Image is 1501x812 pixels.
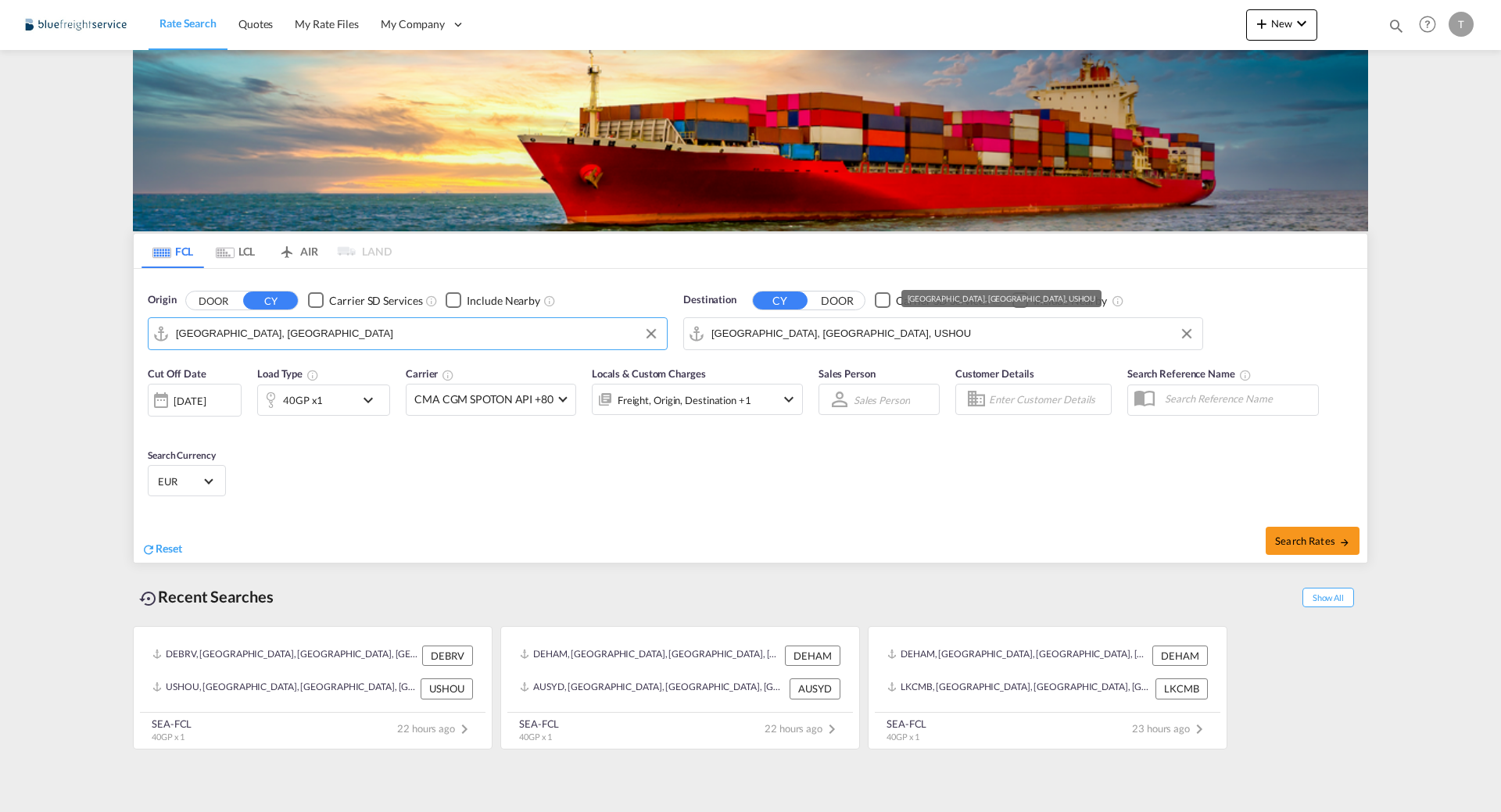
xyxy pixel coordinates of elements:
[148,384,242,417] div: [DATE]
[295,17,359,30] span: My Rate Files
[421,678,473,699] div: USHOU
[142,542,156,556] md-icon: icon-refresh
[306,369,319,381] md-icon: icon-information-outline
[359,391,385,410] md-icon: icon-chevron-down
[142,234,204,268] md-tab-item: FCL
[442,369,454,381] md-icon: The selected Trucker/Carrierwill be displayed in the rate results If the rates are from another f...
[142,234,392,268] md-pagination-wrapper: Use the left and right arrow keys to navigate between tabs
[519,717,559,731] div: SEA-FCL
[765,722,841,735] span: 22 hours ago
[278,242,296,254] md-icon: icon-airplane
[1246,9,1317,41] button: icon-plus 400-fgNewicon-chevron-down
[267,234,329,268] md-tab-item: AIR
[1302,588,1354,607] span: Show All
[158,474,202,488] span: EUR
[1012,292,1107,309] md-checkbox: Checkbox No Ink
[381,16,445,32] span: My Company
[520,678,786,699] div: AUSYD, Sydney, Australia, Oceania, Oceania
[134,269,1367,563] div: Origin DOOR CY Checkbox No InkUnchecked: Search for CY (Container Yard) services for all selected...
[152,717,192,731] div: SEA-FCL
[1157,387,1318,410] input: Search Reference Name
[142,541,182,558] div: icon-refreshReset
[148,292,176,308] span: Origin
[1388,17,1405,34] md-icon: icon-magnify
[989,388,1106,411] input: Enter Customer Details
[149,318,667,349] md-input-container: Hamburg, DEHAM
[133,579,280,614] div: Recent Searches
[779,390,798,409] md-icon: icon-chevron-down
[785,646,840,666] div: DEHAM
[711,322,1195,345] input: Search by Port
[1252,17,1311,30] span: New
[618,389,751,411] div: Freight Origin Destination Factory Stuffing
[152,732,184,742] span: 40GP x 1
[543,295,556,307] md-icon: Unchecked: Ignores neighbouring ports when fetching rates.Checked : Includes neighbouring ports w...
[1275,535,1350,547] span: Search Rates
[592,384,803,415] div: Freight Origin Destination Factory Stuffingicon-chevron-down
[1252,14,1271,33] md-icon: icon-plus 400-fg
[896,293,989,309] div: Carrier SD Services
[329,293,422,309] div: Carrier SD Services
[1112,295,1124,307] md-icon: Unchecked: Ignores neighbouring ports when fetching rates.Checked : Includes neighbouring ports w...
[283,389,323,411] div: 40GP x1
[156,542,182,555] span: Reset
[887,717,926,731] div: SEA-FCL
[148,367,206,380] span: Cut Off Date
[790,678,840,699] div: AUSYD
[875,292,989,309] md-checkbox: Checkbox No Ink
[955,367,1034,380] span: Customer Details
[446,292,540,309] md-checkbox: Checkbox No Ink
[1155,678,1208,699] div: LKCMB
[238,17,273,30] span: Quotes
[592,367,706,380] span: Locals & Custom Charges
[186,292,241,309] button: DOOR
[257,385,390,416] div: 40GP x1icon-chevron-down
[156,470,217,492] md-select: Select Currency: € EUREuro
[148,449,216,461] span: Search Currency
[1152,646,1208,666] div: DEHAM
[639,322,663,345] button: Clear Input
[519,732,552,742] span: 40GP x 1
[176,322,659,345] input: Search by Port
[133,50,1368,231] img: LCL+%26+FCL+BACKGROUND.png
[753,292,808,309] button: CY
[810,292,865,309] button: DOOR
[1127,367,1252,380] span: Search Reference Name
[1034,293,1107,309] div: Include Nearby
[887,678,1152,699] div: LKCMB, Colombo, Sri Lanka, Indian Subcontinent, Asia Pacific
[1292,14,1311,33] md-icon: icon-chevron-down
[520,646,781,666] div: DEHAM, Hamburg, Germany, Western Europe, Europe
[1132,722,1209,735] span: 23 hours ago
[159,16,217,30] span: Rate Search
[887,732,919,742] span: 40GP x 1
[152,678,417,699] div: USHOU, Houston, TX, United States, North America, Americas
[683,292,736,308] span: Destination
[397,722,474,735] span: 22 hours ago
[1175,322,1198,345] button: Clear Input
[500,626,860,749] recent-search-card: DEHAM, [GEOGRAPHIC_DATA], [GEOGRAPHIC_DATA], [GEOGRAPHIC_DATA], [GEOGRAPHIC_DATA] DEHAMAUSYD, [GE...
[822,720,841,739] md-icon: icon-chevron-right
[868,626,1227,749] recent-search-card: DEHAM, [GEOGRAPHIC_DATA], [GEOGRAPHIC_DATA], [GEOGRAPHIC_DATA], [GEOGRAPHIC_DATA] DEHAMLKCMB, [GE...
[414,392,553,407] span: CMA CGM SPOTON API +80
[406,367,454,380] span: Carrier
[204,234,267,268] md-tab-item: LCL
[1339,537,1350,548] md-icon: icon-arrow-right
[422,646,473,666] div: DEBRV
[684,318,1202,349] md-input-container: Houston, TX, USHOU
[139,589,158,608] md-icon: icon-backup-restore
[148,415,159,436] md-datepicker: Select
[819,367,876,380] span: Sales Person
[1266,527,1359,555] button: Search Ratesicon-arrow-right
[1449,12,1474,37] div: T
[308,292,422,309] md-checkbox: Checkbox No Ink
[1190,720,1209,739] md-icon: icon-chevron-right
[243,292,298,309] button: CY
[174,394,206,408] div: [DATE]
[852,388,912,411] md-select: Sales Person
[467,293,540,309] div: Include Nearby
[455,720,474,739] md-icon: icon-chevron-right
[152,646,418,666] div: DEBRV, Bremerhaven, Germany, Western Europe, Europe
[257,367,319,380] span: Load Type
[425,295,438,307] md-icon: Unchecked: Search for CY (Container Yard) services for all selected carriers.Checked : Search for...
